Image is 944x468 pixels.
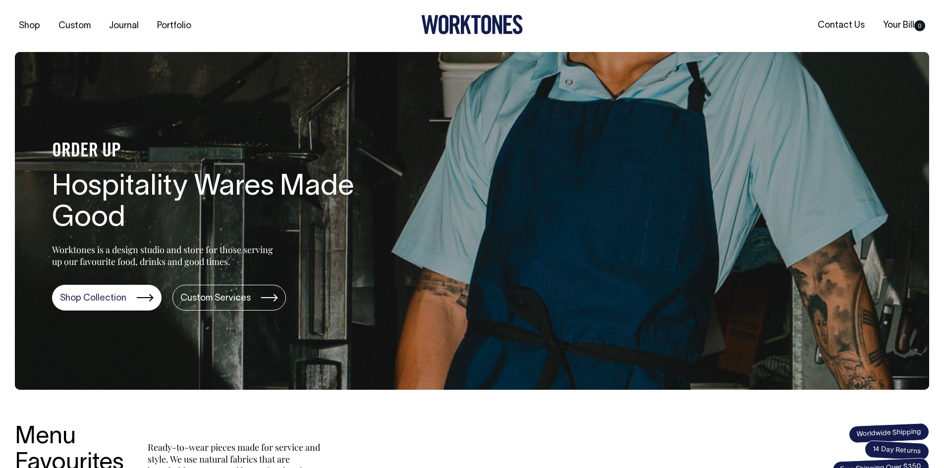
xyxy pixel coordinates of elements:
span: 14 Day Returns [864,440,930,461]
h4: ORDER UP [52,141,369,162]
span: 0 [914,20,925,31]
h1: Hospitality Wares Made Good [52,172,369,235]
a: Your Bill0 [879,17,929,34]
a: Custom Services [172,285,286,311]
a: Contact Us [814,17,869,34]
a: Journal [105,18,143,34]
a: Shop [15,18,44,34]
a: Shop Collection [52,285,162,311]
a: Portfolio [153,18,195,34]
a: Custom [55,18,95,34]
p: Worktones is a design studio and store for those serving up our favourite food, drinks and good t... [52,244,278,267]
span: Worldwide Shipping [848,422,929,443]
